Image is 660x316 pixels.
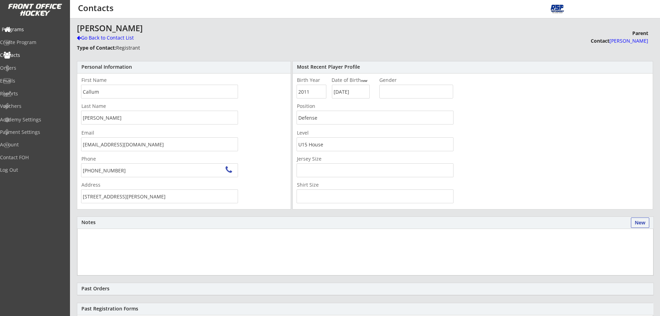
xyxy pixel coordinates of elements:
strong: Type of Contact: [77,44,116,51]
div: Most Recent Player Profile [297,65,649,69]
div: Last Name [81,104,124,109]
div: Level [297,130,339,135]
div: Gender [379,78,422,83]
div: Shirt Size [297,182,339,187]
div: Phone [81,156,124,161]
div: Birth Year [297,78,326,83]
div: [PERSON_NAME] [77,24,486,32]
div: Personal Information [81,65,287,69]
div: Date of Birth [332,78,375,83]
div: Past Orders [81,286,649,291]
div: Notes [81,220,649,225]
button: New [631,217,649,228]
div: Programs [2,27,64,32]
div: Address [81,182,124,187]
div: Registrant [77,43,227,52]
div: Jersey Size [297,156,339,161]
div: Go Back to Contact List [77,34,166,41]
div: Position [297,104,339,109]
div: Email [81,130,238,135]
div: First Name [81,78,124,83]
em: new [361,78,367,83]
font: [PERSON_NAME] [609,37,648,44]
div: Past Registration Forms [81,306,649,311]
